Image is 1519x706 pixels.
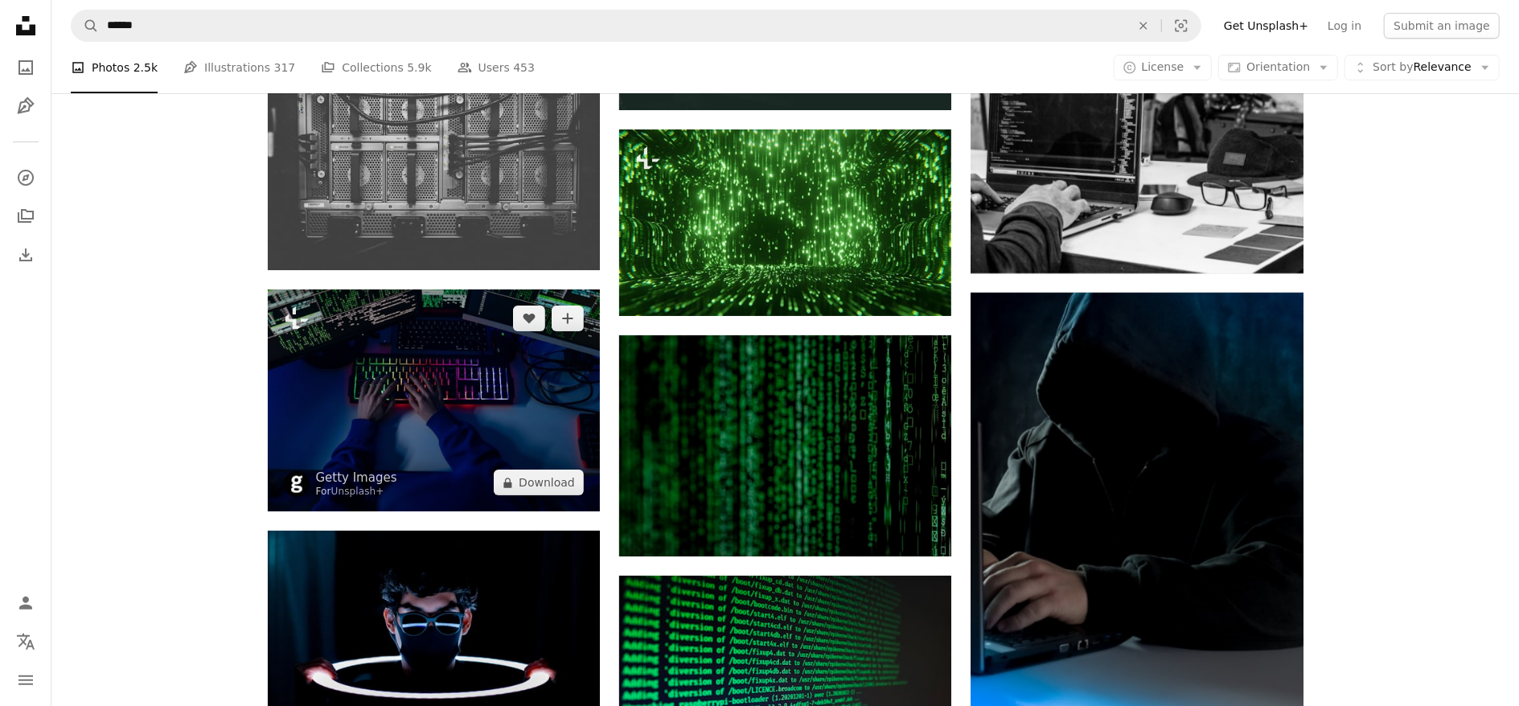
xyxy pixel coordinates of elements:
button: Add to Collection [552,306,584,331]
a: photo of computer cables [268,152,600,166]
a: Collections 5.9k [321,42,431,93]
a: Explore [10,162,42,194]
button: Clear [1126,10,1161,41]
button: Like [513,306,545,331]
a: Illustrations 317 [183,42,295,93]
span: Orientation [1246,60,1310,73]
button: Download [494,470,584,495]
img: grayscale photo of man using laptop coding [971,52,1303,273]
a: Photos [10,51,42,84]
button: Language [10,626,42,658]
div: For [316,486,397,499]
a: Get Unsplash+ [1214,13,1318,39]
button: Submit an image [1384,13,1500,39]
span: Relevance [1373,60,1472,76]
a: grayscale photo of man using laptop coding [971,155,1303,170]
a: black flat screen computer monitor [619,679,951,694]
a: Collections [10,200,42,232]
span: 453 [513,59,535,76]
a: Users 453 [458,42,535,93]
img: Close-up of a woman hacker hands at keyboard computer in the dark room at night, cyberwar concept... [268,289,600,511]
button: Sort byRelevance [1345,55,1500,80]
span: 317 [274,59,296,76]
a: Log in [1318,13,1371,39]
span: 5.9k [407,59,431,76]
a: Illustrations [10,90,42,122]
button: Search Unsplash [72,10,99,41]
img: a green and black background with a lot of lights [619,129,951,316]
a: boy in white mask in black and white photography [268,634,600,648]
a: Unsplash+ [331,486,384,497]
a: a green and black background with a lot of lights [619,215,951,229]
a: a man in a hoodie using a laptop computer [971,494,1303,508]
a: Log in / Sign up [10,587,42,619]
a: Download History [10,239,42,271]
a: Getty Images [316,470,397,486]
button: Visual search [1162,10,1201,41]
button: Menu [10,664,42,696]
img: green and black stripe textile [619,335,951,556]
button: License [1114,55,1213,80]
button: Orientation [1218,55,1338,80]
a: green and black stripe textile [619,438,951,453]
img: photo of computer cables [268,48,600,270]
span: Sort by [1373,60,1413,73]
a: Close-up of a woman hacker hands at keyboard computer in the dark room at night, cyberwar concept... [268,393,600,408]
a: Home — Unsplash [10,10,42,45]
form: Find visuals sitewide [71,10,1201,42]
span: License [1142,60,1184,73]
img: Go to Getty Images's profile [284,471,310,497]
